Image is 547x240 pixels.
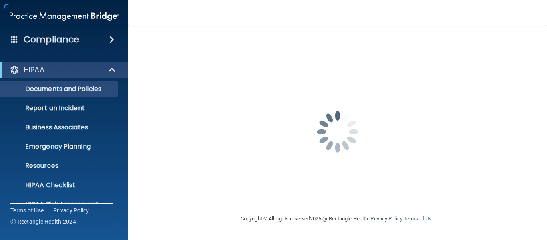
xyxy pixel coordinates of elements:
img: spinner.e123f6fc.gif [298,92,378,172]
p: Business Associates [5,123,115,131]
a: HIPAA [10,65,116,75]
a: Privacy Policy [370,216,402,222]
div: Copyright © All rights reserved 2025 @ Rectangle Health | | [191,206,484,232]
a: Terms of Use [404,216,434,222]
img: PMB logo [10,8,119,24]
p: Resources [5,162,115,170]
a: Terms of Use [10,206,44,214]
a: Privacy Policy [53,206,89,214]
h4: Compliance [24,34,79,45]
p: HIPAA Risk Assessment [5,200,115,208]
span: Ⓒ Rectangle Health 2024 [10,218,76,226]
p: Report an Incident [5,104,115,112]
p: HIPAA Checklist [5,181,115,189]
p: Emergency Planning [5,143,115,151]
p: HIPAA [24,65,44,75]
iframe: Drift Widget Chat Controller [408,183,537,215]
p: Documents and Policies [5,85,115,93]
